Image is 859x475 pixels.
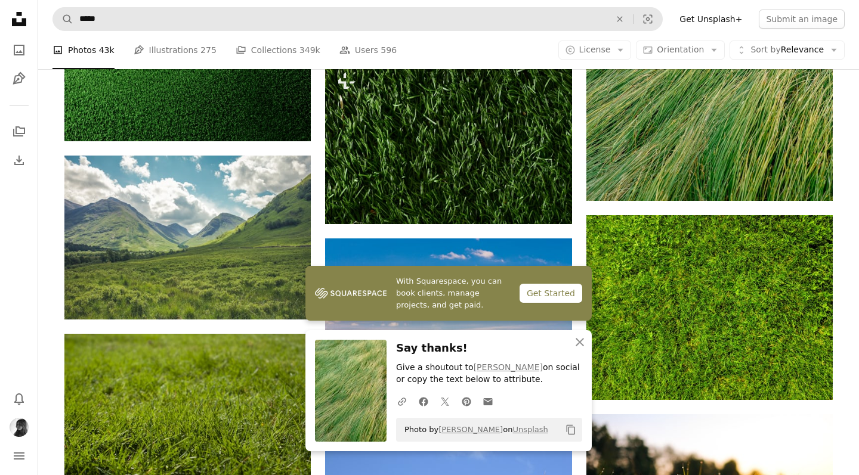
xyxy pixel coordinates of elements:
span: Orientation [657,45,704,54]
div: Get Started [520,284,582,303]
a: Illustrations 275 [134,31,217,69]
a: Share on Twitter [434,389,456,413]
a: a close up of a green grass texture [325,136,571,147]
a: mountain covered with green grass [64,232,311,243]
img: mountain covered with green grass [64,156,311,319]
button: Submit an image [759,10,845,29]
h3: Say thanks! [396,340,582,357]
button: Profile [7,415,31,439]
button: Search Unsplash [53,8,73,30]
img: file-1747939142011-51e5cc87e3c9 [315,284,387,302]
span: Sort by [750,45,780,54]
a: [PERSON_NAME] [438,425,503,434]
a: Home — Unsplash [7,7,31,33]
img: green grass fiels [325,238,571,402]
a: Get Unsplash+ [672,10,749,29]
button: Visual search [634,8,662,30]
a: green grass field during daytime [586,302,833,313]
a: With Squarespace, you can book clients, manage projects, and get paid.Get Started [305,266,592,321]
span: Relevance [750,44,824,56]
a: [PERSON_NAME] [474,362,543,372]
a: Users 596 [339,31,397,69]
p: Give a shoutout to on social or copy the text below to attribute. [396,362,582,386]
a: Illustrations [7,67,31,91]
img: green grass field during daytime [586,215,833,400]
button: Menu [7,444,31,468]
a: Collections [7,120,31,144]
span: 275 [200,44,217,57]
a: Share over email [477,389,499,413]
span: 349k [299,44,320,57]
button: Notifications [7,387,31,411]
img: a close up of a green grass texture [325,60,571,223]
button: Copy to clipboard [561,420,581,440]
span: Photo by on [398,420,548,439]
button: Clear [607,8,633,30]
img: Avatar of user KAYTLYN SPENNER [10,418,29,437]
button: Sort byRelevance [730,41,845,60]
span: With Squarespace, you can book clients, manage projects, and get paid. [396,275,510,311]
span: License [579,45,611,54]
a: Download History [7,148,31,172]
a: Share on Facebook [413,389,434,413]
a: macro photography of green grass ground [64,411,311,421]
a: Unsplash [512,425,548,434]
a: Collections 349k [236,31,320,69]
form: Find visuals sitewide [52,7,663,31]
button: License [558,41,632,60]
span: 596 [381,44,397,57]
a: Share on Pinterest [456,389,477,413]
a: Photos [7,38,31,62]
button: Orientation [636,41,725,60]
